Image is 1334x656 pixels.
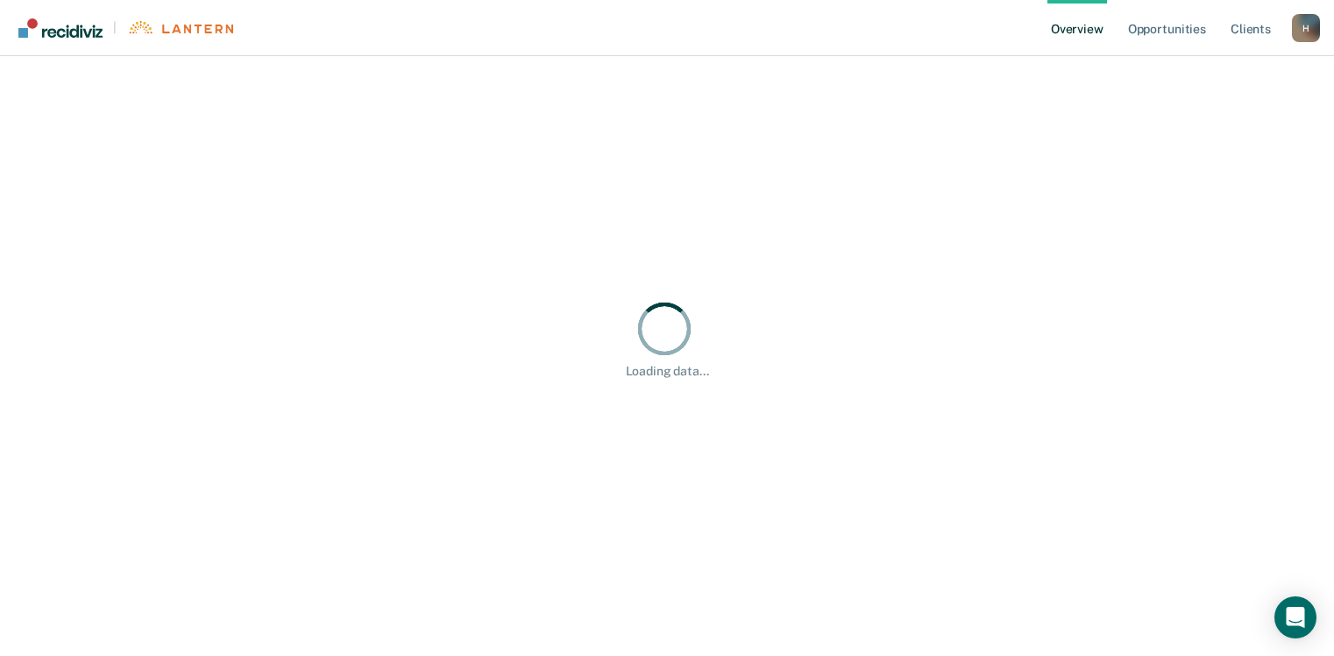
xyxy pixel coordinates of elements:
[103,20,127,35] span: |
[626,364,709,379] div: Loading data...
[1274,596,1316,638] div: Open Intercom Messenger
[127,21,233,34] img: Lantern
[18,18,103,38] img: Recidiviz
[1292,14,1320,42] div: H
[1292,14,1320,42] button: Profile dropdown button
